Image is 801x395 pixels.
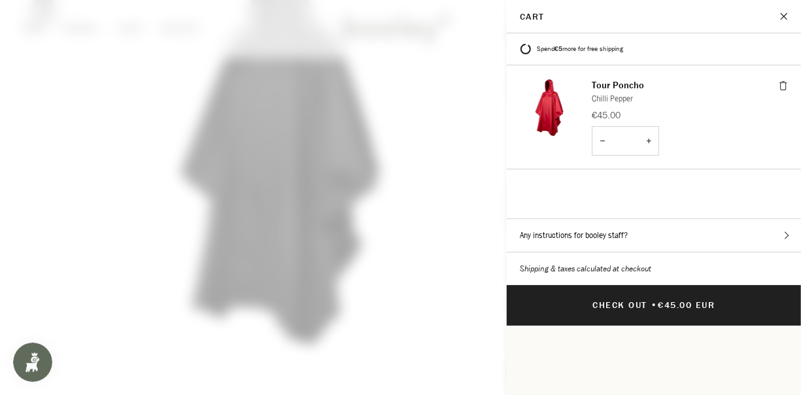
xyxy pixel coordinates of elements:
iframe: Button to open loyalty program pop-up [13,343,52,382]
img: Tour Poncho - Chilli Pepper [520,78,579,137]
button: Check Out •€45.00 EUR [507,285,801,326]
p: €45.00 [592,109,788,123]
span: €5 [554,44,562,53]
button: Any instructions for booley staff? [507,219,801,252]
span: €45.00 EUR [658,299,715,311]
a: Tour Poncho [592,79,644,92]
button: − [592,126,613,156]
p: Chilli Pepper [592,93,772,105]
iframe: PayPal-paypal [515,347,793,383]
em: Shipping & taxes calculated at checkout [520,263,651,274]
button: + [638,126,659,156]
a: Tour Poncho - Chilli Pepper [520,78,579,156]
span: Spend more for free shipping [537,44,623,53]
